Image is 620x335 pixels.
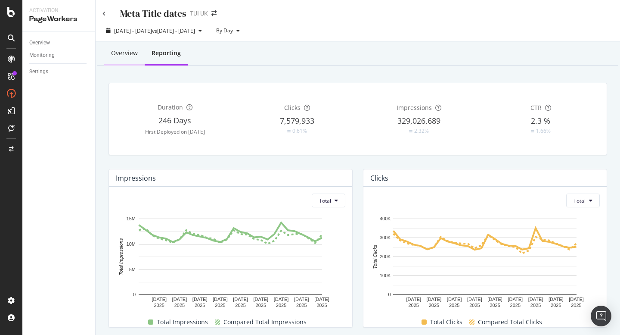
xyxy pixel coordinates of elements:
text: [DATE] [314,297,329,302]
text: 0 [388,292,391,297]
text: [DATE] [274,297,289,302]
div: Monitoring [29,51,55,60]
a: Settings [29,67,89,76]
a: Monitoring [29,51,89,60]
img: Equal [409,130,412,132]
span: 329,026,689 [397,116,440,126]
text: 2025 [174,303,185,308]
div: Activation [29,7,88,14]
text: [DATE] [427,297,442,302]
text: [DATE] [294,297,309,302]
span: [DATE] - [DATE] [114,27,152,34]
text: 2025 [551,303,561,308]
span: Total Impressions [157,317,208,327]
img: Equal [531,130,534,132]
div: Overview [29,38,50,47]
div: Settings [29,67,48,76]
text: 2025 [195,303,205,308]
text: Total Impressions [118,238,124,276]
svg: A chart. [370,214,600,310]
div: 2.32% [414,127,429,135]
button: By Day [213,24,243,38]
span: By Day [213,27,233,34]
span: Duration [158,103,183,111]
text: 10M [127,241,136,247]
div: Reporting [152,49,181,57]
text: [DATE] [528,297,543,302]
text: 2025 [256,303,266,308]
span: Compared Total Impressions [223,317,307,327]
img: Equal [287,130,291,132]
text: 2025 [469,303,480,308]
text: [DATE] [487,297,502,302]
text: [DATE] [467,297,482,302]
text: 2025 [571,303,581,308]
a: Click to go back [102,11,106,16]
a: Overview [29,38,89,47]
span: Clicks [284,103,301,112]
div: TUI UK [190,9,208,18]
span: 2.3 % [531,116,550,126]
div: Open Intercom Messenger [591,306,611,326]
div: Impressions [116,174,156,182]
text: 2025 [235,303,245,308]
text: 2025 [296,303,307,308]
text: 100K [380,273,391,279]
div: Clicks [370,174,388,182]
text: [DATE] [406,297,421,302]
button: [DATE] - [DATE]vs[DATE] - [DATE] [102,24,205,38]
text: 2025 [530,303,541,308]
text: 2025 [276,303,286,308]
div: 0.61% [292,127,307,135]
text: 400K [380,216,391,222]
text: 2025 [408,303,418,308]
svg: A chart. [116,214,345,310]
text: [DATE] [213,297,228,302]
button: Total [566,194,600,207]
div: arrow-right-arrow-left [211,10,217,16]
span: 7,579,933 [280,116,314,126]
text: [DATE] [254,297,269,302]
text: [DATE] [233,297,248,302]
span: Compared Total Clicks [478,317,542,327]
text: [DATE] [152,297,167,302]
text: 15M [127,216,136,222]
text: [DATE] [549,297,564,302]
text: [DATE] [192,297,208,302]
text: [DATE] [172,297,187,302]
span: vs [DATE] - [DATE] [152,27,195,34]
div: Meta Title dates [120,7,186,20]
text: 2025 [429,303,439,308]
text: [DATE] [508,297,523,302]
text: [DATE] [447,297,462,302]
text: 2025 [316,303,327,308]
text: 5M [129,267,136,272]
span: Total [319,197,331,204]
text: [DATE] [569,297,584,302]
text: 2025 [490,303,500,308]
div: First Deployed on [DATE] [116,128,234,135]
text: 300K [380,235,391,241]
div: PageWorkers [29,14,88,24]
text: 200K [380,254,391,260]
text: 0 [133,292,136,297]
span: Total [573,197,586,204]
span: Impressions [397,103,432,112]
div: Overview [111,49,138,57]
span: CTR [530,103,542,112]
text: 2025 [449,303,459,308]
text: 2025 [510,303,521,308]
div: 1.66% [536,127,551,135]
button: Total [312,194,345,207]
text: Total Clicks [372,245,378,269]
span: Total Clicks [430,317,462,327]
text: 2025 [154,303,164,308]
text: 2025 [215,303,225,308]
span: 246 Days [158,115,191,125]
